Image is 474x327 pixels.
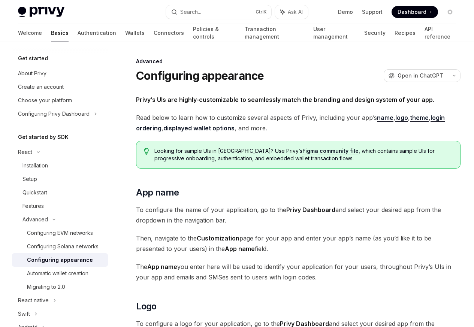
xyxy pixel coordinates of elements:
div: Advanced [136,58,461,65]
a: Support [362,8,383,16]
h5: Get started [18,54,48,63]
button: Toggle dark mode [444,6,456,18]
div: Configuring appearance [27,255,93,264]
a: Connectors [154,24,184,42]
span: Ctrl K [256,9,267,15]
a: Setup [12,172,108,186]
div: Installation [22,161,48,170]
a: Create an account [12,80,108,94]
div: React native [18,296,49,305]
a: Migrating to 2.0 [12,280,108,294]
span: Logo [136,300,157,312]
div: Features [22,202,44,211]
div: Setup [22,175,37,184]
strong: Privy Dashboard [286,206,335,214]
span: Open in ChatGPT [398,72,443,79]
h5: Get started by SDK [18,133,69,142]
a: Automatic wallet creation [12,267,108,280]
span: App name [136,187,179,199]
span: Read below to learn how to customize several aspects of Privy, including your app’s , , , , , and... [136,112,461,133]
span: Ask AI [288,8,303,16]
div: React [18,148,32,157]
a: API reference [425,24,456,42]
button: Ask AI [275,5,308,19]
strong: App name [147,263,177,270]
span: To configure the name of your application, go to the and select your desired app from the dropdow... [136,205,461,225]
a: Dashboard [392,6,438,18]
div: Choose your platform [18,96,72,105]
a: User management [313,24,356,42]
div: Swift [18,309,30,318]
div: Migrating to 2.0 [27,282,65,291]
a: Basics [51,24,69,42]
div: Configuring EVM networks [27,228,93,237]
a: Demo [338,8,353,16]
strong: Privy’s UIs are highly-customizable to seamlessly match the branding and design system of your app. [136,96,434,103]
a: Wallets [125,24,145,42]
span: The you enter here will be used to identify your application for your users, throughout Privy’s U... [136,261,461,282]
img: light logo [18,7,64,17]
button: Open in ChatGPT [384,69,448,82]
span: Then, navigate to the page for your app and enter your app’s name (as you’d like it to be present... [136,233,461,254]
div: Create an account [18,82,64,91]
h1: Configuring appearance [136,69,264,82]
a: Configuring appearance [12,253,108,267]
span: Looking for sample UIs in [GEOGRAPHIC_DATA]? Use Privy’s , which contains sample UIs for progress... [154,147,453,162]
div: Configuring Privy Dashboard [18,109,90,118]
a: Security [364,24,386,42]
a: Choose your platform [12,94,108,107]
a: Authentication [78,24,116,42]
div: Advanced [22,215,48,224]
a: Transaction management [245,24,304,42]
div: Search... [180,7,201,16]
a: name [377,114,393,122]
a: Policies & controls [193,24,236,42]
a: Recipes [395,24,416,42]
a: About Privy [12,67,108,80]
a: theme [410,114,429,122]
div: Quickstart [22,188,47,197]
a: Installation [12,159,108,172]
button: Search...CtrlK [166,5,271,19]
div: Configuring Solana networks [27,242,99,251]
svg: Tip [144,148,149,155]
span: Dashboard [398,8,426,16]
strong: App name [225,245,255,252]
a: Welcome [18,24,42,42]
a: Configuring EVM networks [12,226,108,240]
a: Configuring Solana networks [12,240,108,253]
a: Quickstart [12,186,108,199]
div: About Privy [18,69,46,78]
a: displayed wallet options [163,124,235,132]
strong: Customization [197,234,239,242]
div: Automatic wallet creation [27,269,88,278]
a: Features [12,199,108,213]
a: logo [395,114,408,122]
a: Figma community file [302,148,359,154]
